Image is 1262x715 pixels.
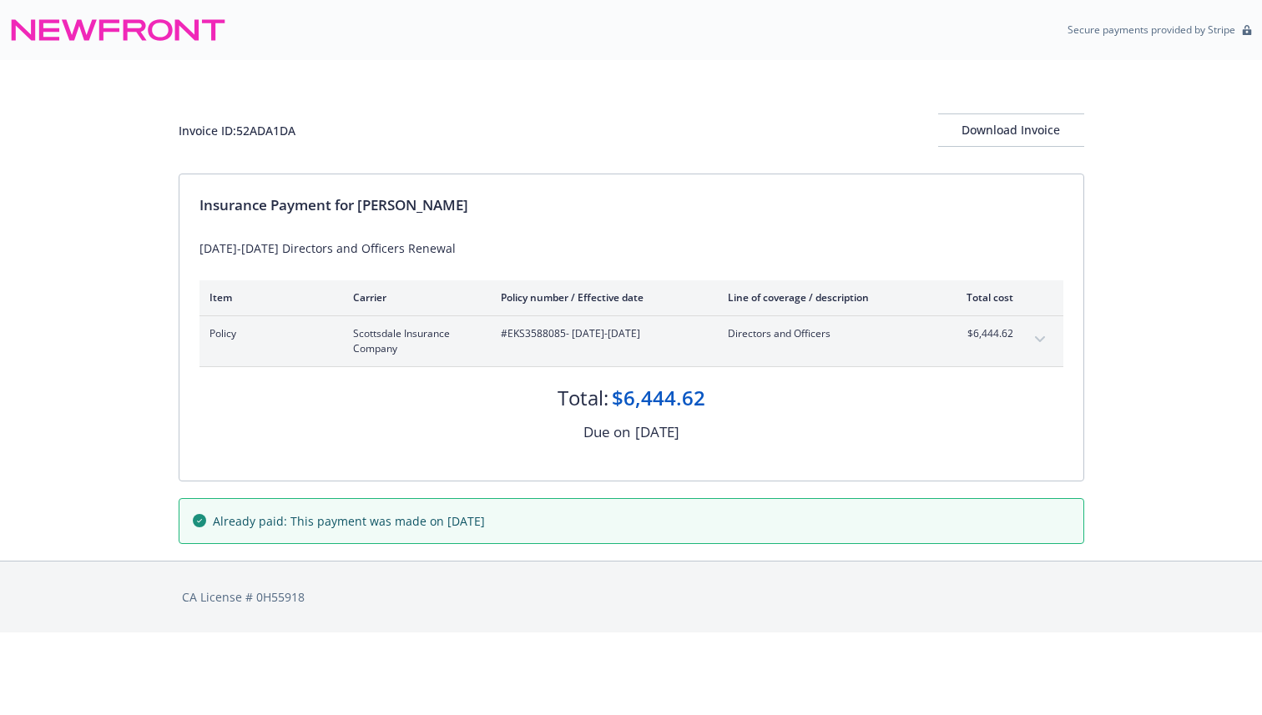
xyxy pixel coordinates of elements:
[199,239,1063,257] div: [DATE]-[DATE] Directors and Officers Renewal
[1068,23,1235,37] p: Secure payments provided by Stripe
[558,384,608,412] div: Total:
[951,290,1013,305] div: Total cost
[501,326,701,341] span: #EKS3588085 - [DATE]-[DATE]
[938,113,1084,147] button: Download Invoice
[209,326,326,341] span: Policy
[612,384,705,412] div: $6,444.62
[209,290,326,305] div: Item
[951,326,1013,341] span: $6,444.62
[179,122,295,139] div: Invoice ID: 52ADA1DA
[353,326,474,356] span: Scottsdale Insurance Company
[938,114,1084,146] div: Download Invoice
[1027,326,1053,353] button: expand content
[501,290,701,305] div: Policy number / Effective date
[728,290,924,305] div: Line of coverage / description
[635,421,679,443] div: [DATE]
[353,290,474,305] div: Carrier
[728,326,924,341] span: Directors and Officers
[199,194,1063,216] div: Insurance Payment for [PERSON_NAME]
[199,316,1063,366] div: PolicyScottsdale Insurance Company#EKS3588085- [DATE]-[DATE]Directors and Officers$6,444.62expand...
[182,588,1081,606] div: CA License # 0H55918
[213,512,485,530] span: Already paid: This payment was made on [DATE]
[583,421,630,443] div: Due on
